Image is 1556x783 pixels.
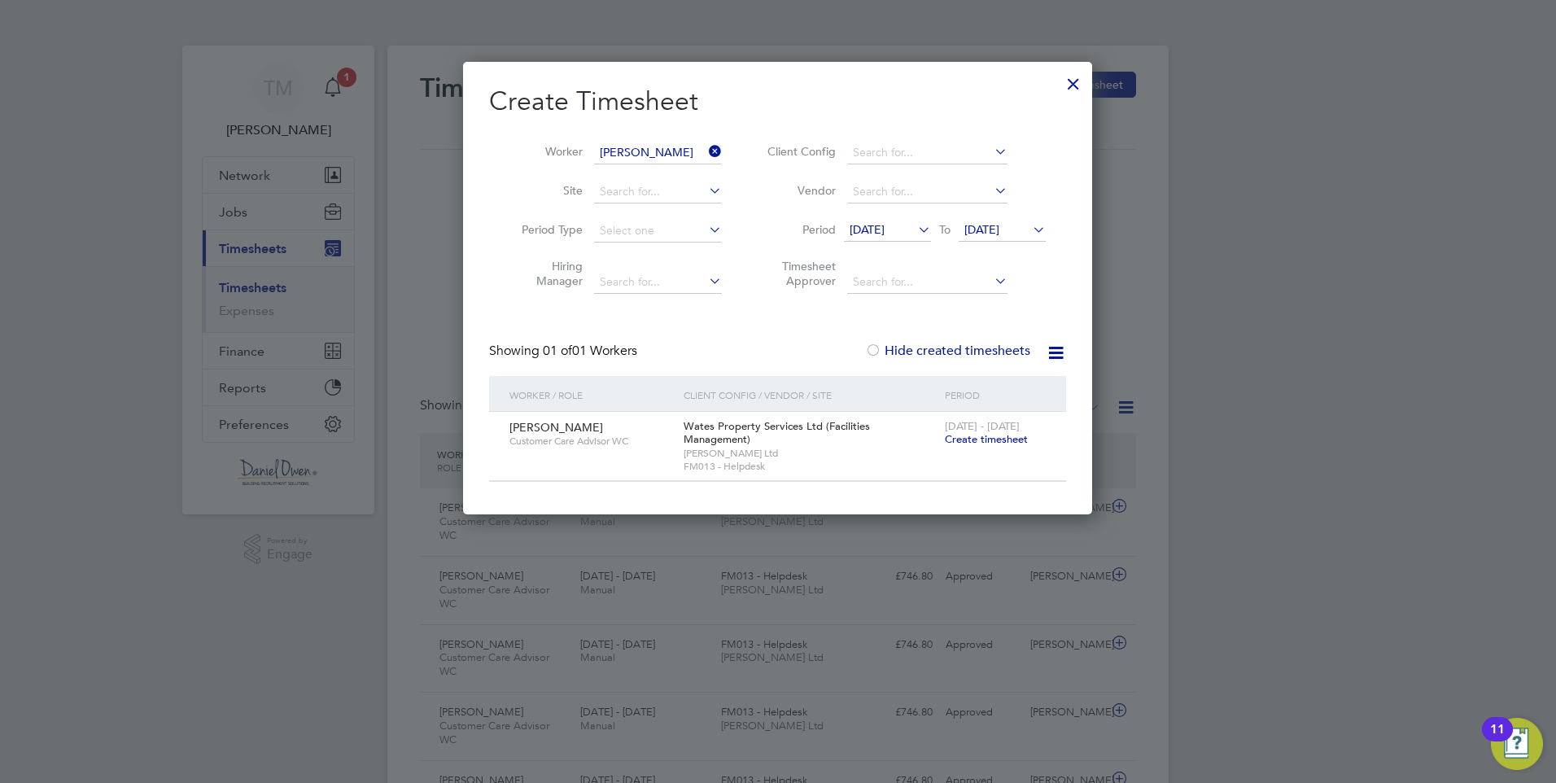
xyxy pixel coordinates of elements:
[680,376,941,413] div: Client Config / Vendor / Site
[945,432,1028,446] span: Create timesheet
[489,343,640,360] div: Showing
[684,447,937,460] span: [PERSON_NAME] Ltd
[847,142,1007,164] input: Search for...
[509,183,583,198] label: Site
[543,343,572,359] span: 01 of
[594,142,722,164] input: Search for...
[763,183,836,198] label: Vendor
[509,435,671,448] span: Customer Care Advisor WC
[509,259,583,288] label: Hiring Manager
[1491,718,1543,770] button: Open Resource Center, 11 new notifications
[850,222,885,237] span: [DATE]
[594,181,722,203] input: Search for...
[763,222,836,237] label: Period
[594,220,722,243] input: Select one
[684,460,937,473] span: FM013 - Helpdesk
[684,419,870,447] span: Wates Property Services Ltd (Facilities Management)
[1490,729,1505,750] div: 11
[941,376,1050,413] div: Period
[594,271,722,294] input: Search for...
[865,343,1030,359] label: Hide created timesheets
[763,259,836,288] label: Timesheet Approver
[543,343,637,359] span: 01 Workers
[489,85,1066,119] h2: Create Timesheet
[505,376,680,413] div: Worker / Role
[509,222,583,237] label: Period Type
[945,419,1020,433] span: [DATE] - [DATE]
[847,181,1007,203] input: Search for...
[847,271,1007,294] input: Search for...
[509,420,603,435] span: [PERSON_NAME]
[964,222,999,237] span: [DATE]
[763,144,836,159] label: Client Config
[934,219,955,240] span: To
[509,144,583,159] label: Worker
